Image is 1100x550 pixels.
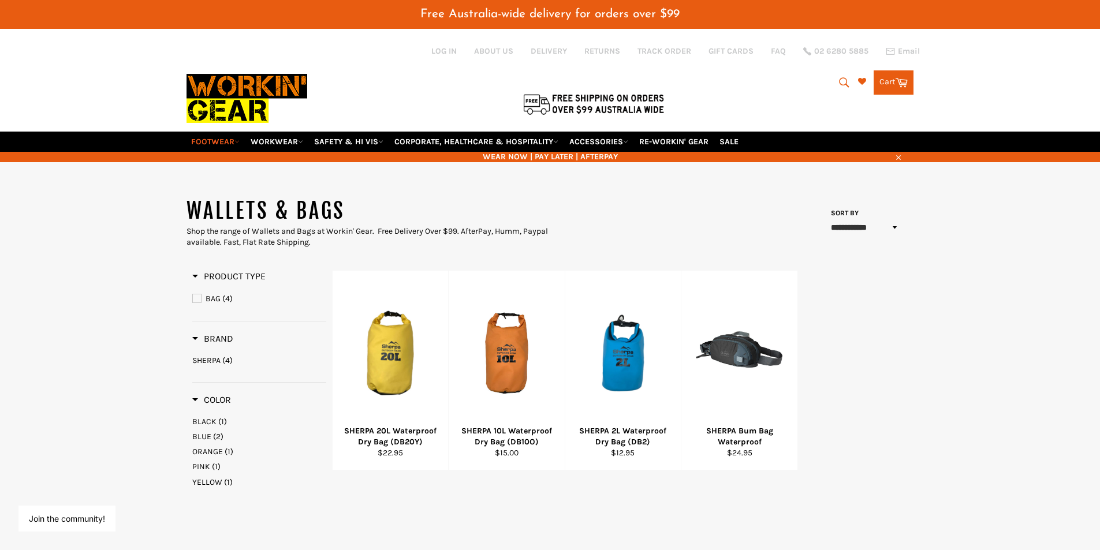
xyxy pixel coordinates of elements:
a: FAQ [771,46,786,57]
h1: WALLETS & BAGS [187,197,550,226]
div: SHERPA 2L Waterproof Dry Bag (DB2) [572,425,674,448]
label: Sort by [827,208,859,218]
span: ORANGE [192,447,223,457]
span: YELLOW [192,477,222,487]
span: (1) [225,447,233,457]
a: SHERPA 2L Waterproof Dry Bag (DB2)SHERPA 2L Waterproof Dry Bag (DB2)$12.95 [565,271,681,470]
a: 02 6280 5885 [803,47,868,55]
span: (1) [224,477,233,487]
button: Join the community! [29,514,105,523]
a: Email [886,47,920,56]
a: ORANGE [192,446,326,457]
span: PINK [192,462,210,472]
a: SHERPA 10L Waterproof Dry Bag (DB10O)SHERPA 10L Waterproof Dry Bag (DB10O)$15.00 [448,271,565,470]
h3: Brand [192,333,233,345]
h3: Color [192,394,231,406]
span: BLUE [192,432,211,442]
a: Cart [874,70,913,95]
span: WEAR NOW | PAY LATER | AFTERPAY [187,151,914,162]
a: BLACK [192,416,326,427]
span: BAG [206,294,221,304]
a: PINK [192,461,326,472]
span: (4) [222,356,233,365]
a: ACCESSORIES [565,132,633,152]
a: TRACK ORDER [637,46,691,57]
a: Log in [431,46,457,56]
span: Color [192,394,231,405]
span: SHERPA [192,356,221,365]
a: ABOUT US [474,46,513,57]
div: Shop the range of Wallets and Bags at Workin' Gear. Free Delivery Over $99. AfterPay, Humm, Paypa... [187,226,550,248]
a: SALE [715,132,743,152]
div: SHERPA 20L Waterproof Dry Bag (DB20Y) [340,425,441,448]
span: (1) [218,417,227,426]
a: RETURNS [584,46,620,57]
span: Brand [192,333,233,344]
a: FOOTWEAR [187,132,244,152]
span: (2) [213,432,223,442]
a: SHERPA Bum Bag WaterproofSHERPA Bum Bag Waterproof$24.95 [681,271,797,470]
h3: Product Type [192,271,266,282]
span: (4) [222,294,233,304]
a: CORPORATE, HEALTHCARE & HOSPITALITY [390,132,563,152]
a: BAG [192,293,326,305]
a: WORKWEAR [246,132,308,152]
span: Free Australia-wide delivery for orders over $99 [420,8,680,20]
a: SAFETY & HI VIS [310,132,388,152]
span: 02 6280 5885 [814,47,868,55]
span: Email [898,47,920,55]
img: Workin Gear leaders in Workwear, Safety Boots, PPE, Uniforms. Australia's No.1 in Workwear [187,66,307,131]
a: DELIVERY [531,46,567,57]
a: BLUE [192,431,326,442]
span: (1) [212,462,221,472]
a: YELLOW [192,477,326,488]
a: RE-WORKIN' GEAR [635,132,713,152]
a: GIFT CARDS [709,46,754,57]
a: SHERPA 20L Waterproof Dry Bag (DB20Y)SHERPA 20L Waterproof Dry Bag (DB20Y)$22.95 [332,271,449,470]
a: SHERPA [192,355,326,366]
div: SHERPA Bum Bag Waterproof [689,425,790,448]
span: BLACK [192,417,217,426]
div: SHERPA 10L Waterproof Dry Bag (DB10O) [456,425,558,448]
img: Flat $9.95 shipping Australia wide [521,92,666,116]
